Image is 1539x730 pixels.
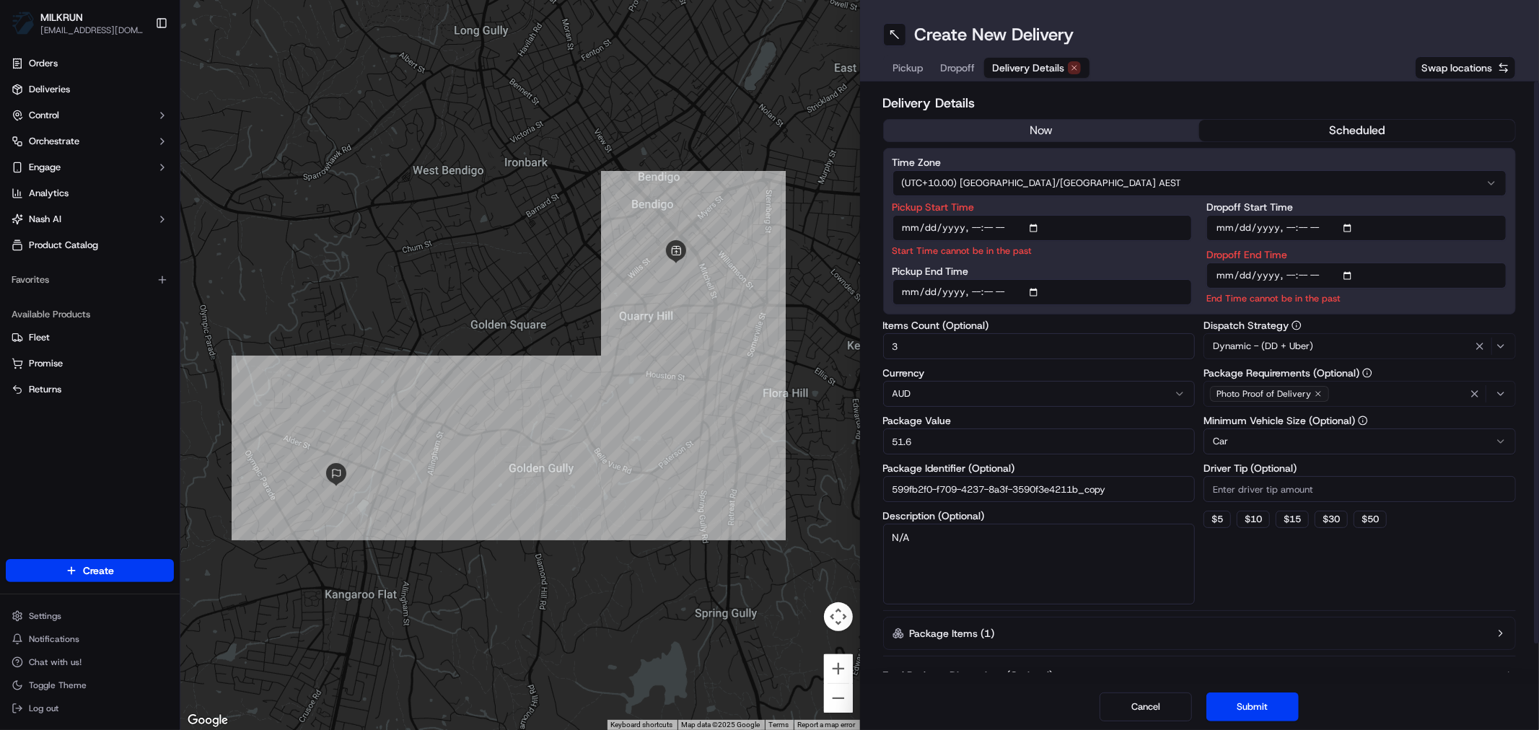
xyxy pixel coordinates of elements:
span: Photo Proof of Delivery [1216,388,1311,400]
button: Package Requirements (Optional) [1362,368,1372,378]
button: Swap locations [1415,56,1516,79]
button: MILKRUN [40,10,83,25]
input: Enter package value [883,428,1196,454]
span: Swap locations [1421,61,1492,75]
button: $30 [1315,511,1348,528]
button: Keyboard shortcuts [611,720,673,730]
label: Package Requirements (Optional) [1203,368,1516,378]
h2: Delivery Details [883,93,1517,113]
label: Items Count (Optional) [883,320,1196,330]
label: Dropoff End Time [1206,250,1507,260]
button: Zoom in [824,654,853,683]
button: [EMAIL_ADDRESS][DOMAIN_NAME] [40,25,144,36]
button: Photo Proof of Delivery [1203,381,1516,407]
label: Description (Optional) [883,511,1196,521]
button: Returns [6,378,174,401]
a: Terms (opens in new tab) [769,721,789,729]
span: Pickup [893,61,924,75]
span: Orders [29,57,58,70]
label: Total Package Dimensions (Optional) [883,668,1053,682]
textarea: N/A [883,524,1196,604]
label: Pickup Start Time [893,202,1193,212]
button: Total Package Dimensions (Optional) [883,668,1517,682]
span: Log out [29,703,58,714]
button: $50 [1354,511,1387,528]
button: Toggle Theme [6,675,174,695]
span: Dynamic - (DD + Uber) [1213,340,1313,353]
button: now [884,120,1200,141]
label: Currency [883,368,1196,378]
a: Report a map error [798,721,856,729]
label: Pickup End Time [893,266,1193,276]
button: Cancel [1100,692,1192,721]
button: scheduled [1199,120,1515,141]
label: Package Items ( 1 ) [910,626,995,641]
span: Settings [29,610,61,622]
button: Control [6,104,174,127]
label: Minimum Vehicle Size (Optional) [1203,415,1516,426]
button: Package Items (1) [883,617,1517,650]
button: Promise [6,352,174,375]
button: Notifications [6,629,174,649]
a: Promise [12,357,168,370]
button: $5 [1203,511,1231,528]
span: Control [29,109,59,122]
label: Dropoff Start Time [1206,202,1507,212]
span: Chat with us! [29,656,82,668]
span: Returns [29,383,61,396]
input: Enter number of items [883,333,1196,359]
span: Toggle Theme [29,680,87,691]
button: Map camera controls [824,602,853,631]
span: Deliveries [29,83,70,96]
a: Fleet [12,331,168,344]
img: Google [184,711,232,730]
h1: Create New Delivery [915,23,1074,46]
button: $15 [1276,511,1309,528]
span: Fleet [29,331,50,344]
label: Time Zone [893,157,1507,167]
p: Start Time cannot be in the past [893,244,1193,258]
button: Dynamic - (DD + Uber) [1203,333,1516,359]
div: Favorites [6,268,174,291]
img: MILKRUN [12,12,35,35]
span: Orchestrate [29,135,79,148]
button: Submit [1206,692,1299,721]
a: Analytics [6,182,174,205]
button: Settings [6,606,174,626]
a: Product Catalog [6,234,174,257]
span: Delivery Details [993,61,1065,75]
span: Notifications [29,633,79,645]
a: Orders [6,52,174,75]
button: Nash AI [6,208,174,231]
span: Map data ©2025 Google [682,721,760,729]
label: Dispatch Strategy [1203,320,1516,330]
label: Package Identifier (Optional) [883,463,1196,473]
button: Create [6,559,174,582]
span: Create [83,563,114,578]
button: Engage [6,156,174,179]
input: Enter driver tip amount [1203,476,1516,502]
label: Driver Tip (Optional) [1203,463,1516,473]
button: Fleet [6,326,174,349]
span: Product Catalog [29,239,98,252]
button: Log out [6,698,174,718]
button: MILKRUNMILKRUN[EMAIL_ADDRESS][DOMAIN_NAME] [6,6,149,40]
button: $10 [1237,511,1270,528]
button: Dispatch Strategy [1292,320,1302,330]
a: Open this area in Google Maps (opens a new window) [184,711,232,730]
p: End Time cannot be in the past [1206,291,1507,305]
a: Deliveries [6,78,174,101]
button: Orchestrate [6,130,174,153]
button: Minimum Vehicle Size (Optional) [1358,415,1368,426]
a: Returns [12,383,168,396]
span: Analytics [29,187,69,200]
span: Promise [29,357,63,370]
span: Nash AI [29,213,61,226]
span: Dropoff [941,61,975,75]
button: Chat with us! [6,652,174,672]
label: Package Value [883,415,1196,426]
input: Enter package identifier [883,476,1196,502]
button: Zoom out [824,684,853,713]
